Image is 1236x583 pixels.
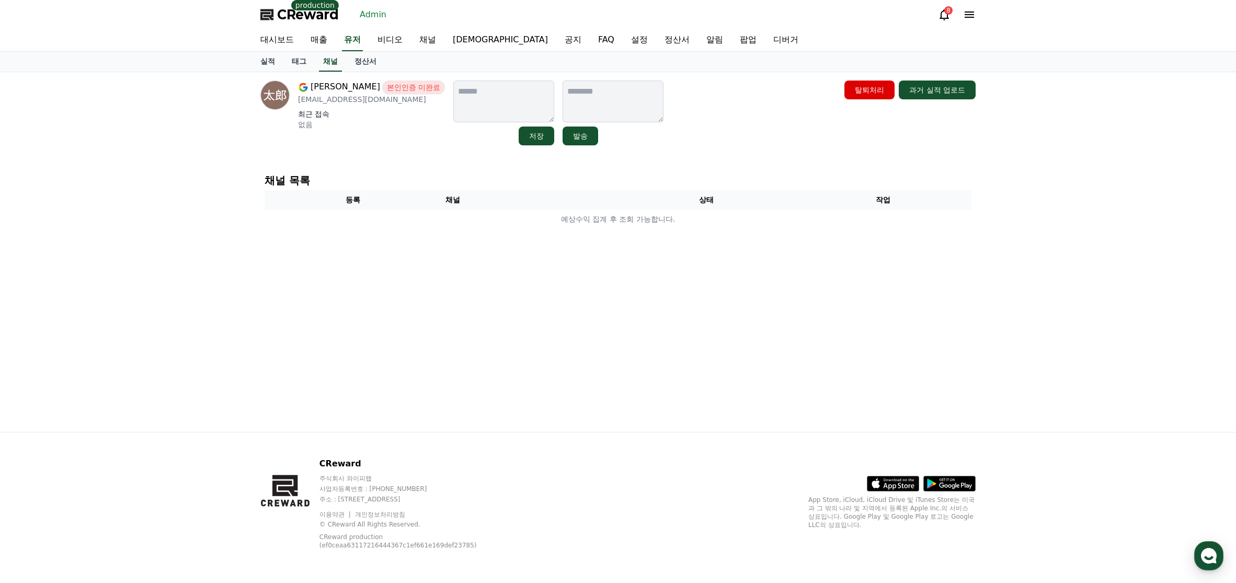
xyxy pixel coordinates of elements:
[283,52,315,72] a: 태그
[411,29,444,51] a: 채널
[938,8,951,21] a: 8
[269,214,967,225] p: 예상수익 집계 후 조회 가능합니다.
[618,190,795,210] th: 상태
[298,94,445,105] p: [EMAIL_ADDRESS][DOMAIN_NAME]
[556,29,590,51] a: 공지
[444,29,556,51] a: [DEMOGRAPHIC_DATA]
[319,458,503,470] p: CReward
[623,29,656,51] a: 설정
[319,511,352,518] a: 이용약관
[319,520,503,529] p: © CReward All Rights Reserved.
[265,190,441,210] th: 등록
[899,81,976,99] button: 과거 실적 업로드
[656,29,698,51] a: 정산서
[346,52,385,72] a: 정산서
[319,52,342,72] a: 채널
[260,6,339,23] a: CReward
[698,29,731,51] a: 알림
[519,127,554,145] button: 저장
[795,190,971,210] th: 작업
[319,495,503,504] p: 주소 : [STREET_ADDRESS]
[441,190,618,210] th: 채널
[302,29,336,51] a: 매출
[319,533,487,550] p: CReward production (ef0ceaa63117216444367c1ef661e169def23785)
[731,29,765,51] a: 팝업
[298,109,445,119] p: 최근 접속
[277,6,339,23] span: CReward
[808,496,976,529] p: App Store, iCloud, iCloud Drive 및 iTunes Store는 미국과 그 밖의 나라 및 지역에서 등록된 Apple Inc.의 서비스 상표입니다. Goo...
[844,81,895,99] button: 탈퇴처리
[298,119,445,130] p: 없음
[590,29,623,51] a: FAQ
[311,81,380,94] span: [PERSON_NAME]
[319,474,503,483] p: 주식회사 와이피랩
[355,511,405,518] a: 개인정보처리방침
[765,29,807,51] a: 디버거
[342,29,363,51] a: 유저
[563,127,598,145] button: 발송
[265,175,971,186] h4: 채널 목록
[944,6,953,15] div: 8
[356,6,391,23] a: Admin
[369,29,411,51] a: 비디오
[319,485,503,493] p: 사업자등록번호 : [PHONE_NUMBER]
[252,52,283,72] a: 실적
[252,29,302,51] a: 대시보드
[260,81,290,110] img: profile image
[382,81,445,94] span: 본인인증 미완료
